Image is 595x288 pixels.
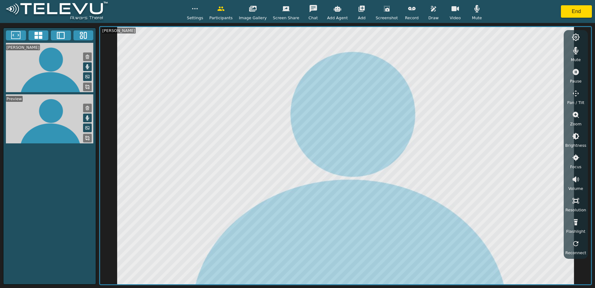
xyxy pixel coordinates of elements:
[571,57,581,63] span: Mute
[567,100,584,106] span: Pan / Tilt
[6,30,26,40] button: Fullscreen
[83,62,92,71] button: Mute
[6,44,40,50] div: [PERSON_NAME]
[83,72,92,81] button: Picture in Picture
[428,15,439,21] span: Draw
[561,5,592,18] button: End
[83,52,92,61] button: Remove Feed
[565,142,586,148] span: Brightness
[83,124,92,132] button: Picture in Picture
[209,15,233,21] span: Participants
[102,28,136,34] div: [PERSON_NAME]
[565,207,586,213] span: Resolution
[327,15,348,21] span: Add Agent
[570,121,581,127] span: Zoom
[309,15,318,21] span: Chat
[273,15,299,21] span: Screen Share
[187,15,203,21] span: Settings
[83,134,92,142] button: Replace Feed
[376,15,398,21] span: Screenshot
[565,250,586,256] span: Reconnect
[568,186,583,191] span: Volume
[405,15,419,21] span: Record
[239,15,267,21] span: Image Gallery
[6,96,23,102] div: Preview
[570,164,582,170] span: Focus
[73,30,94,40] button: Three Window Medium
[83,104,92,112] button: Remove Feed
[29,30,49,40] button: 4x4
[83,83,92,91] button: Replace Feed
[358,15,366,21] span: Add
[570,78,582,84] span: Pause
[450,15,461,21] span: Video
[83,114,92,122] button: Mute
[566,228,585,234] span: Flashlight
[472,15,482,21] span: Mute
[51,30,71,40] button: Two Window Medium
